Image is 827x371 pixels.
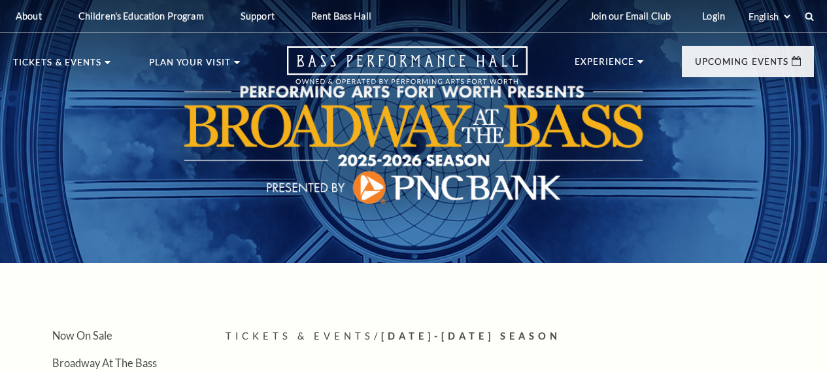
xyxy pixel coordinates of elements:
[16,10,42,22] p: About
[226,328,814,345] p: /
[149,58,231,74] p: Plan Your Visit
[381,330,561,342] span: [DATE]-[DATE] Season
[241,10,275,22] p: Support
[13,58,101,74] p: Tickets & Events
[52,329,112,342] a: Now On Sale
[575,58,635,73] p: Experience
[695,58,788,73] p: Upcoming Events
[746,10,792,23] select: Select:
[226,330,374,342] span: Tickets & Events
[78,10,204,22] p: Children's Education Program
[311,10,371,22] p: Rent Bass Hall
